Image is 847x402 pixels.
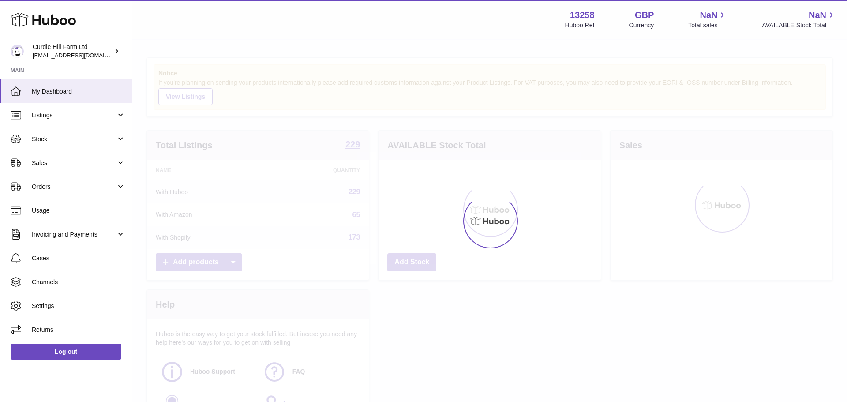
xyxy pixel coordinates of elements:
[32,135,116,143] span: Stock
[32,183,116,191] span: Orders
[570,9,595,21] strong: 13258
[32,302,125,310] span: Settings
[32,207,125,215] span: Usage
[688,9,727,30] a: NaN Total sales
[700,9,717,21] span: NaN
[32,111,116,120] span: Listings
[33,52,130,59] span: [EMAIL_ADDRESS][DOMAIN_NAME]
[32,159,116,167] span: Sales
[629,21,654,30] div: Currency
[32,230,116,239] span: Invoicing and Payments
[11,45,24,58] img: internalAdmin-13258@internal.huboo.com
[635,9,654,21] strong: GBP
[32,326,125,334] span: Returns
[688,21,727,30] span: Total sales
[32,254,125,263] span: Cases
[809,9,826,21] span: NaN
[33,43,112,60] div: Curdle Hill Farm Ltd
[762,9,836,30] a: NaN AVAILABLE Stock Total
[32,87,125,96] span: My Dashboard
[32,278,125,286] span: Channels
[11,344,121,360] a: Log out
[762,21,836,30] span: AVAILABLE Stock Total
[565,21,595,30] div: Huboo Ref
